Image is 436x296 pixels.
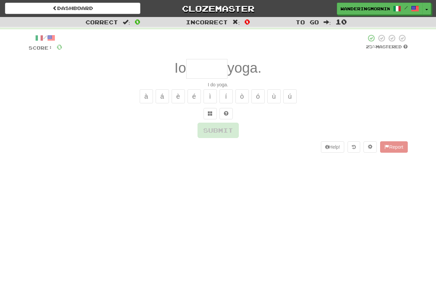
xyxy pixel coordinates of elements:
button: ò [235,89,249,103]
button: é [188,89,201,103]
span: 0 [57,43,62,51]
span: / [404,5,408,10]
button: Round history (alt+y) [348,141,360,153]
a: Dashboard [5,3,140,14]
span: 10 [336,18,347,26]
span: 25 % [366,44,376,49]
span: Correct [85,19,118,25]
button: á [156,89,169,103]
span: Io [175,60,186,76]
button: Single letter hint - you only get 1 per sentence and score half the points! alt+h [219,108,233,119]
button: ú [283,89,297,103]
span: To go [296,19,319,25]
span: Incorrect [186,19,228,25]
button: ù [267,89,281,103]
span: yoga. [227,60,262,76]
button: ì [204,89,217,103]
button: à [140,89,153,103]
div: Mastered [366,44,408,50]
div: I do yoga. [29,81,408,88]
button: Help! [321,141,345,153]
span: 0 [135,18,140,26]
span: 0 [244,18,250,26]
button: è [172,89,185,103]
span: : [324,19,331,25]
button: Submit [198,123,239,138]
span: : [123,19,130,25]
a: Clozemaster [150,3,286,14]
span: : [232,19,240,25]
button: Report [380,141,407,153]
button: í [219,89,233,103]
div: / [29,34,62,42]
span: WanderingMorning215 [341,6,390,12]
a: WanderingMorning215 / [337,3,423,15]
button: Switch sentence to multiple choice alt+p [204,108,217,119]
button: ó [251,89,265,103]
span: Score: [29,45,53,51]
